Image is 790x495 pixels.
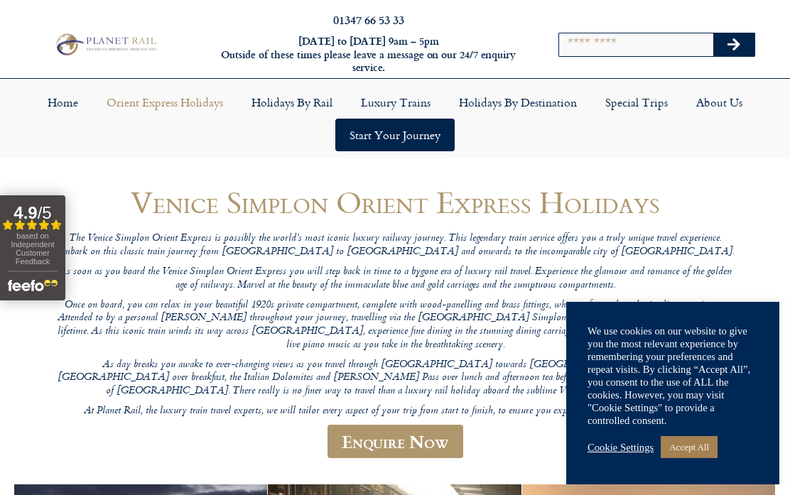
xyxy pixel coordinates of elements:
[588,325,758,427] div: We use cookies on our website to give you the most relevant experience by remembering your prefer...
[54,405,736,418] p: At Planet Rail, the luxury train travel experts, we will tailor every aspect of your trip from st...
[52,31,159,58] img: Planet Rail Train Holidays Logo
[347,86,445,119] a: Luxury Trains
[215,35,524,75] h6: [DATE] to [DATE] 9am – 5pm Outside of these times please leave a message on our 24/7 enquiry serv...
[7,86,783,151] nav: Menu
[54,185,736,219] h1: Venice Simplon Orient Express Holidays
[591,86,682,119] a: Special Trips
[661,436,718,458] a: Accept All
[54,232,736,259] p: The Venice Simplon Orient Express is possibly the world’s most iconic luxury railway journey. Thi...
[54,299,736,352] p: Once on board, you can relax in your beautiful 1920s private compartment, complete with wood-pane...
[588,441,654,454] a: Cookie Settings
[54,266,736,292] p: As soon as you board the Venice Simplon Orient Express you will step back in time to a bygone era...
[328,425,463,458] a: Enquire Now
[713,33,754,56] button: Search
[33,86,92,119] a: Home
[682,86,757,119] a: About Us
[445,86,591,119] a: Holidays by Destination
[92,86,237,119] a: Orient Express Holidays
[335,119,455,151] a: Start your Journey
[333,11,404,28] a: 01347 66 53 33
[54,359,736,398] p: As day breaks you awake to ever-changing views as you travel through [GEOGRAPHIC_DATA] towards [G...
[237,86,347,119] a: Holidays by Rail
